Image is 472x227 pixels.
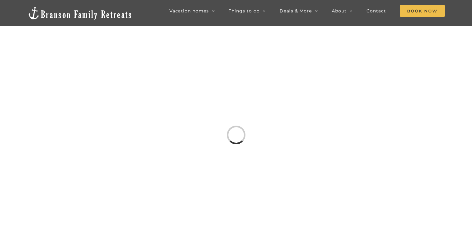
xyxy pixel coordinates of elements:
span: Contact [366,9,386,13]
a: Things to do [229,5,266,17]
img: Branson Family Retreats Logo [27,6,133,20]
a: Contact [366,5,386,17]
a: Book Now [400,5,445,17]
nav: Main Menu [169,5,445,17]
div: Loading... [227,126,245,144]
a: Deals & More [280,5,318,17]
a: Vacation homes [169,5,215,17]
span: Deals & More [280,9,312,13]
span: Vacation homes [169,9,209,13]
a: About [332,5,353,17]
span: Things to do [229,9,260,13]
span: About [332,9,347,13]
